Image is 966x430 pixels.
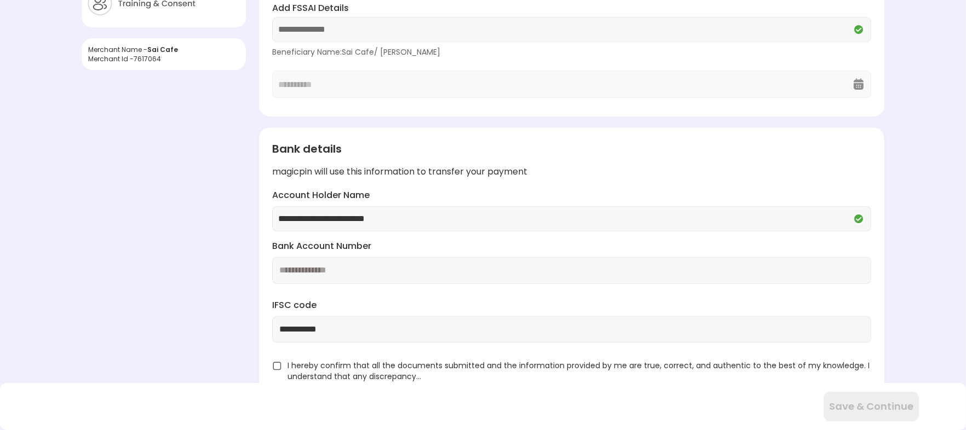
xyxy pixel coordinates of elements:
[272,166,871,178] div: magicpin will use this information to transfer your payment
[272,299,871,312] label: IFSC code
[147,45,178,54] span: Sai Cafe
[272,47,871,57] div: Beneficiary Name: Sai Cafe/ [PERSON_NAME]
[824,392,919,421] button: Save & Continue
[88,45,239,54] div: Merchant Name -
[272,141,871,157] div: Bank details
[852,23,865,36] img: Q2VREkDUCX-Nh97kZdnvclHTixewBtwTiuomQU4ttMKm5pUNxe9W_NURYrLCGq_Mmv0UDstOKswiepyQhkhj-wqMpwXa6YfHU...
[272,189,871,202] label: Account Holder Name
[272,2,871,15] label: Add FSSAI Details
[272,240,871,253] label: Bank Account Number
[852,212,865,225] img: Q2VREkDUCX-Nh97kZdnvclHTixewBtwTiuomQU4ttMKm5pUNxe9W_NURYrLCGq_Mmv0UDstOKswiepyQhkhj-wqMpwXa6YfHU...
[88,54,239,63] div: Merchant Id - 7617064
[287,360,871,382] span: I hereby confirm that all the documents submitted and the information provided by me are true, co...
[272,361,282,371] img: unchecked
